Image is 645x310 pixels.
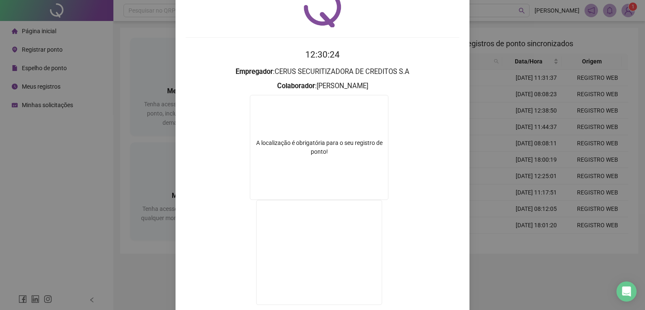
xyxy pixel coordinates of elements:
[236,68,273,76] strong: Empregador
[186,66,459,77] h3: : CERUS SECURITIZADORA DE CREDITOS S.A
[616,281,637,302] div: Open Intercom Messenger
[305,50,340,60] time: 12:30:24
[186,81,459,92] h3: : [PERSON_NAME]
[277,82,315,90] strong: Colaborador
[250,139,388,156] div: A localização é obrigatória para o seu registro de ponto!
